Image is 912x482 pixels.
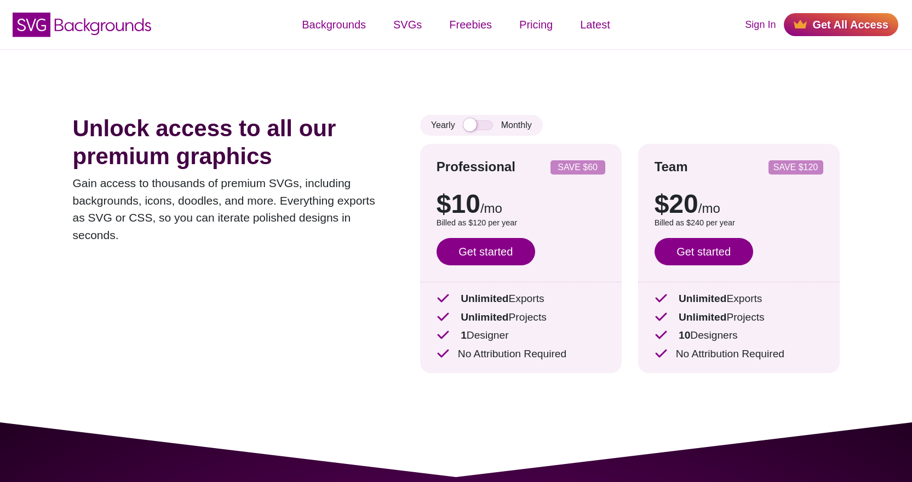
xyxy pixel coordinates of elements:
[773,163,819,172] p: SAVE $120
[437,159,515,174] strong: Professional
[380,8,435,41] a: SVGs
[288,8,380,41] a: Backgrounds
[655,159,688,174] strong: Team
[461,293,508,304] strong: Unlimited
[745,18,776,32] a: Sign In
[566,8,623,41] a: Latest
[698,201,720,216] span: /mo
[437,238,535,265] a: Get started
[480,201,502,216] span: /mo
[461,329,467,341] strong: 1
[655,346,823,362] p: No Attribution Required
[506,8,566,41] a: Pricing
[555,163,601,172] p: SAVE $60
[437,328,605,344] p: Designer
[461,311,508,323] strong: Unlimited
[420,115,543,136] div: Yearly Monthly
[437,310,605,326] p: Projects
[437,217,605,229] p: Billed as $120 per year
[73,115,387,170] h1: Unlock access to all our premium graphics
[73,175,387,243] p: Gain access to thousands of premium SVGs, including backgrounds, icons, doodles, and more. Everyt...
[437,291,605,307] p: Exports
[655,291,823,307] p: Exports
[679,311,726,323] strong: Unlimited
[784,13,898,36] a: Get All Access
[655,238,753,265] a: Get started
[437,191,605,217] p: $10
[655,310,823,326] p: Projects
[655,328,823,344] p: Designers
[655,191,823,217] p: $20
[679,329,690,341] strong: 10
[655,217,823,229] p: Billed as $240 per year
[679,293,726,304] strong: Unlimited
[437,346,605,362] p: No Attribution Required
[435,8,506,41] a: Freebies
